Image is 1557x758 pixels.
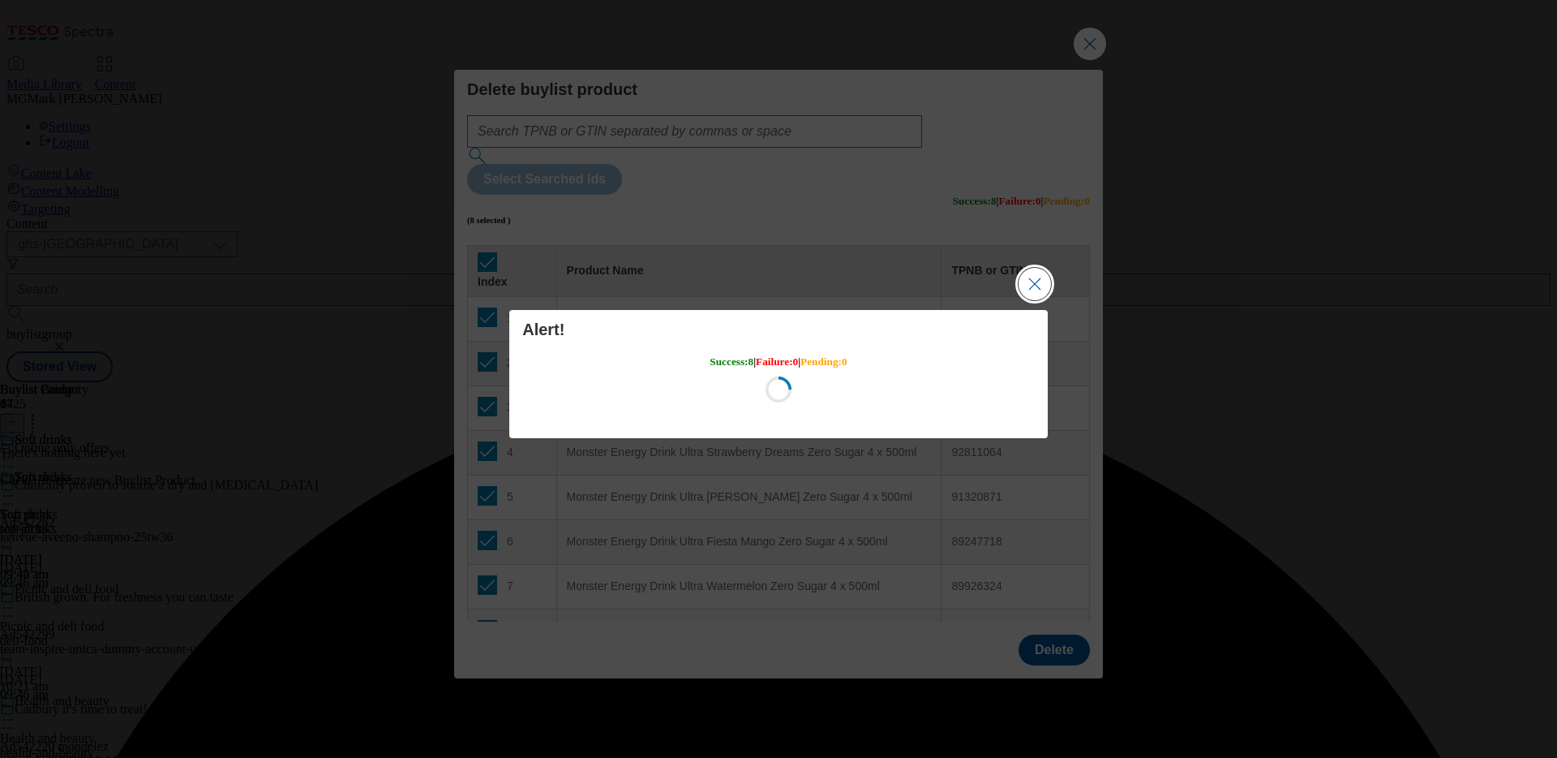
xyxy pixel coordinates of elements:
span: Pending : 0 [800,355,847,368]
h5: | | [710,355,847,368]
button: Close Modal [1019,268,1051,300]
span: Success : 8 [710,355,753,368]
span: Failure : 0 [756,355,798,368]
div: Modal [509,310,1048,438]
h4: Alert! [522,320,1035,339]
